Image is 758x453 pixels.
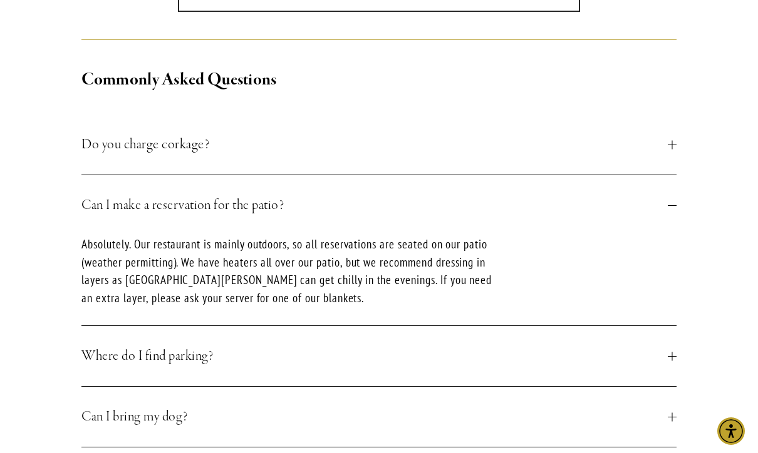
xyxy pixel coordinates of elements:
span: Can I make a reservation for the patio? [81,194,667,216]
span: Do you charge corkage? [81,133,667,156]
button: Where do I find parking? [81,326,676,386]
button: Can I bring my dog? [81,387,676,447]
div: Can I make a reservation for the patio? [81,235,676,325]
button: Do you charge corkage? [81,115,676,175]
p: Absolutely. Our restaurant is mainly outdoors, so all reservations are seated on our patio (weath... [81,235,497,307]
span: Can I bring my dog? [81,405,667,428]
button: Can I make a reservation for the patio? [81,175,676,235]
div: Accessibility Menu [717,417,745,445]
span: Where do I find parking? [81,345,667,367]
h2: Commonly Asked Questions [81,67,676,93]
